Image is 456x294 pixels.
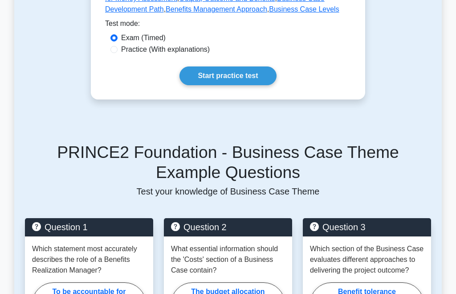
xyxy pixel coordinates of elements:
label: Practice (With explanations) [121,44,210,55]
a: Business Case Levels [269,5,339,13]
p: Which section of the Business Case evaluates different approaches to delivering the project outcome? [310,244,424,276]
div: Test mode: [105,18,351,33]
p: What essential information should the 'Costs' section of a Business Case contain? [171,244,285,276]
p: Test your knowledge of Business Case Theme [25,186,431,197]
h5: Question 2 [171,222,285,232]
a: Benefits Management Approach [166,5,267,13]
p: Which statement most accurately describes the role of a Benefits Realization Manager? [32,244,146,276]
a: Start practice test [179,66,276,85]
label: Exam (Timed) [121,33,166,43]
h5: PRINCE2 Foundation - Business Case Theme Example Questions [25,142,431,182]
h5: Question 1 [32,222,146,232]
h5: Question 3 [310,222,424,232]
